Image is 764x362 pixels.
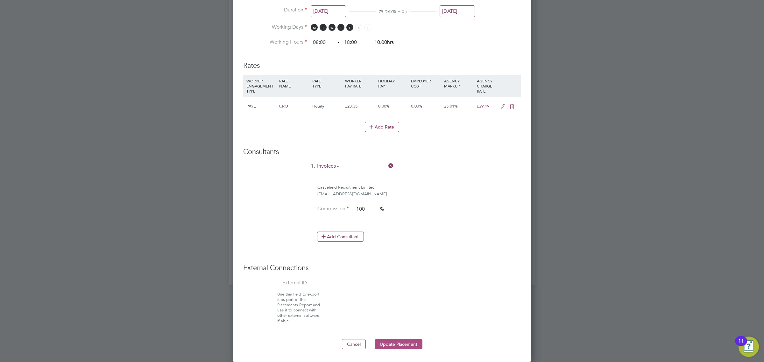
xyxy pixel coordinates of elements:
[739,337,759,357] button: Open Resource Center, 11 new notifications
[245,97,278,115] div: PAYE
[377,75,409,92] div: HOLIDAY PAY
[243,263,521,273] h3: External Connections
[245,75,278,97] div: WORKER ENGAGEMENT TYPE
[243,55,521,70] h3: Rates
[365,122,399,132] button: Add Rate
[243,7,307,13] label: Duration
[342,339,366,349] button: Cancel
[317,205,349,212] label: Commission
[380,206,384,212] span: %
[444,103,458,109] span: 25.01%
[311,5,346,17] input: Select one
[371,39,394,45] span: 10.00hrs
[311,24,318,31] span: M
[475,75,497,97] div: AGENCY CHARGE RATE
[317,191,521,198] div: [EMAIL_ADDRESS][DOMAIN_NAME]
[243,162,521,178] li: 1.
[243,24,307,31] label: Working Days
[317,232,364,242] button: Add Consultant
[278,75,310,92] div: RATE NAME
[364,24,371,31] span: S
[440,5,475,17] input: Select one
[346,24,353,31] span: F
[320,24,327,31] span: T
[336,39,341,45] span: ‐
[243,280,307,286] label: External ID
[279,103,288,109] span: CRO
[317,178,521,184] div: -
[343,97,376,115] div: £23.35
[311,37,335,48] input: 08:00
[243,39,307,45] label: Working Hours
[375,339,422,349] button: Update Placement
[342,37,366,48] input: 17:00
[311,75,343,92] div: RATE TYPE
[738,341,744,349] div: 11
[411,103,422,109] span: 0.00%
[343,75,376,92] div: WORKER PAY RATE
[315,162,393,171] input: Search for...
[277,291,321,324] span: Use this field to export it as part of the Placements Report and use it to connect with other ext...
[337,24,344,31] span: T
[379,9,395,14] span: 79 DAYS
[317,184,521,191] div: Castlefield Recruitment Limited
[243,147,521,157] h3: Consultants
[378,103,390,109] span: 0.00%
[442,75,475,92] div: AGENCY MARKUP
[395,9,407,14] span: ( + 0 )
[409,75,442,92] div: EMPLOYER COST
[311,97,343,115] div: Hourly
[329,24,336,31] span: W
[355,24,362,31] span: S
[477,103,489,109] span: £29.19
